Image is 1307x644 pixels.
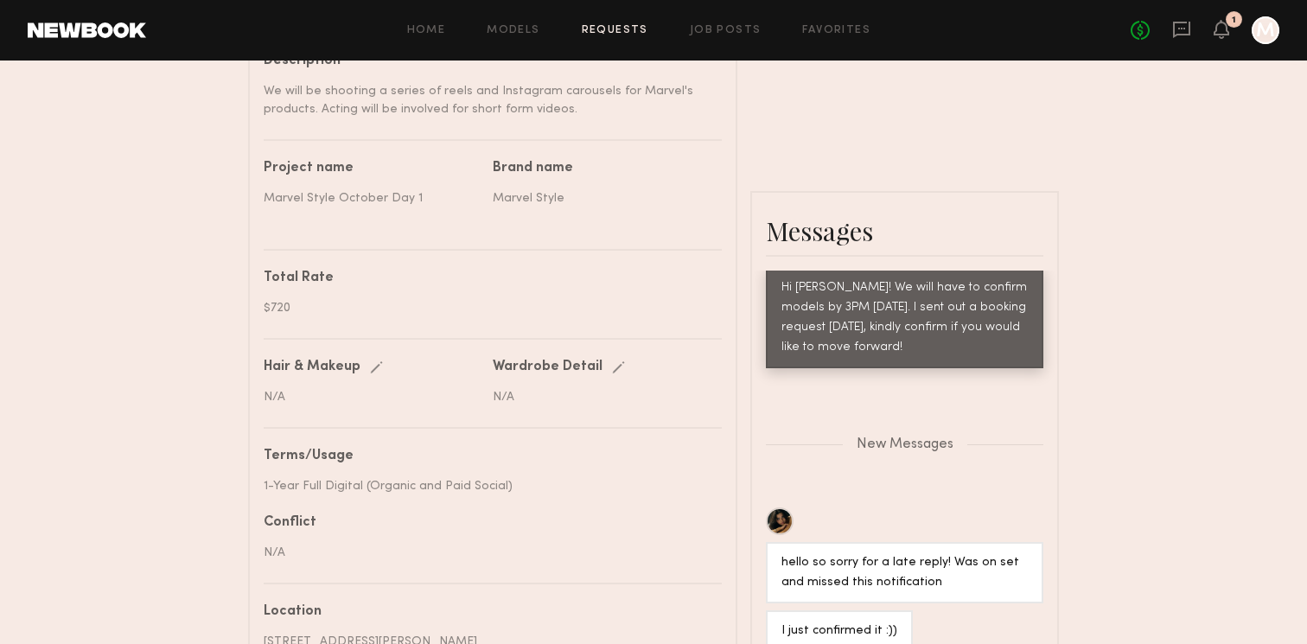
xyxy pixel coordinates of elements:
div: We will be shooting a series of reels and Instagram carousels for Marvel's products. Acting will ... [264,82,709,118]
div: N/A [264,544,709,562]
div: Location [264,605,709,619]
a: Home [407,25,446,36]
div: Brand name [493,162,709,175]
a: M [1252,16,1279,44]
div: Description [264,54,709,68]
span: New Messages [857,437,953,452]
div: Marvel Style October Day 1 [264,189,480,207]
a: Requests [582,25,648,36]
div: Messages [766,214,1043,248]
a: Favorites [802,25,870,36]
div: $720 [264,299,709,317]
div: Terms/Usage [264,450,709,463]
div: Project name [264,162,480,175]
a: Job Posts [690,25,762,36]
div: Hair & Makeup [264,360,360,374]
div: I just confirmed it :)) [781,622,897,641]
div: Marvel Style [493,189,709,207]
div: Hi [PERSON_NAME]! We will have to confirm models by 3PM [DATE]. I sent out a booking request [DAT... [781,278,1028,358]
div: Conflict [264,516,709,530]
div: N/A [264,388,480,406]
div: 1-Year Full Digital (Organic and Paid Social) [264,477,709,495]
div: 1 [1232,16,1236,25]
div: Wardrobe Detail [493,360,602,374]
div: hello so sorry for a late reply! Was on set and missed this notification [781,553,1028,593]
a: Models [487,25,539,36]
div: N/A [493,388,709,406]
div: Total Rate [264,271,709,285]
